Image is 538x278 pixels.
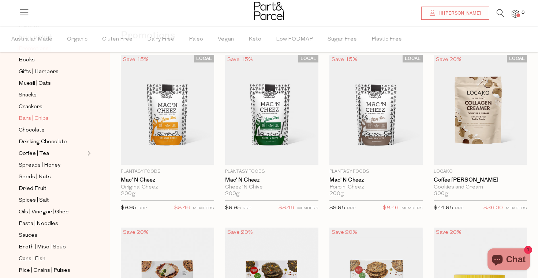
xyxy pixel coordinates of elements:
span: $8.46 [174,203,190,213]
span: 200g [121,191,135,197]
span: Drinking Chocolate [19,138,67,146]
div: Cookies and Cream [434,184,527,191]
span: Plastic Free [371,27,402,52]
span: Sauces [19,231,37,240]
div: Original Cheez [121,184,214,191]
div: Save 15% [329,55,359,65]
a: Spreads | Honey [19,161,85,170]
button: Expand/Collapse Coffee | Tea [86,149,91,158]
a: Pasta | Noodles [19,219,85,228]
a: Gifts | Hampers [19,67,85,76]
div: Save 20% [225,228,255,237]
inbox-online-store-chat: Shopify online store chat [485,248,532,272]
small: MEMBERS [506,206,527,210]
span: Oils | Vinegar | Ghee [19,208,69,217]
span: Bars | Chips [19,114,49,123]
a: Books [19,56,85,65]
span: Dried Fruit [19,184,46,193]
span: LOCAL [194,55,214,62]
span: Keto [249,27,261,52]
span: LOCAL [507,55,527,62]
span: Organic [67,27,87,52]
small: MEMBERS [297,206,318,210]
span: Spices | Salt [19,196,49,205]
small: MEMBERS [193,206,214,210]
span: $9.95 [329,205,345,211]
span: 200g [329,191,344,197]
span: Muesli | Oats [19,79,51,88]
span: Paleo [189,27,203,52]
span: $9.95 [121,205,137,211]
p: Plantasy Foods [329,168,423,175]
a: Bars | Chips [19,114,85,123]
div: Cheez 'N Chive [225,184,318,191]
a: Mac' N Cheez [329,177,423,183]
a: Seeds | Nuts [19,172,85,182]
a: Drinking Chocolate [19,137,85,146]
div: Save 15% [225,55,255,65]
div: Save 20% [434,55,464,65]
p: Locako [434,168,527,175]
span: 300g [434,191,448,197]
span: Crackers [19,103,42,111]
div: Save 15% [121,55,151,65]
a: Cans | Fish [19,254,85,263]
span: $9.95 [225,205,241,211]
a: 0 [512,10,519,18]
span: $44.95 [434,205,453,211]
a: Coffee [PERSON_NAME] [434,177,527,183]
img: Mac' N Cheez [225,55,318,165]
span: Snacks [19,91,37,100]
img: Part&Parcel [254,2,284,20]
a: Coffee | Tea [19,149,85,158]
a: Oils | Vinegar | Ghee [19,207,85,217]
small: MEMBERS [401,206,423,210]
a: Crackers [19,102,85,111]
a: Mac' N Cheez [225,177,318,183]
span: Broth | Miso | Soup [19,243,66,252]
span: LOCAL [298,55,318,62]
span: Gifts | Hampers [19,68,59,76]
span: Rice | Grains | Pulses [19,266,70,275]
a: Spices | Salt [19,196,85,205]
span: $36.00 [483,203,503,213]
img: Coffee Creamer [434,55,527,165]
span: $8.46 [279,203,294,213]
div: Save 20% [434,228,464,237]
span: Books [19,56,35,65]
a: Chocolate [19,126,85,135]
span: Chocolate [19,126,45,135]
span: LOCAL [403,55,423,62]
span: Sugar Free [328,27,357,52]
img: Mac' N Cheez [329,55,423,165]
span: Cans | Fish [19,255,45,263]
a: Hi [PERSON_NAME] [421,7,489,20]
span: Low FODMAP [276,27,313,52]
small: RRP [243,206,251,210]
a: Broth | Miso | Soup [19,243,85,252]
a: Sauces [19,231,85,240]
a: Rice | Grains | Pulses [19,266,85,275]
span: $8.46 [383,203,399,213]
small: RRP [138,206,147,210]
span: Spreads | Honey [19,161,60,170]
span: Vegan [218,27,234,52]
a: Muesli | Oats [19,79,85,88]
span: Dairy Free [147,27,174,52]
div: Porcini Cheez [329,184,423,191]
span: Seeds | Nuts [19,173,51,182]
span: Hi [PERSON_NAME] [437,10,481,16]
p: Plantasy Foods [225,168,318,175]
div: Save 20% [121,228,151,237]
a: Dried Fruit [19,184,85,193]
p: Plantasy Foods [121,168,214,175]
a: Snacks [19,91,85,100]
span: Australian Made [11,27,52,52]
img: Mac' N Cheez [121,55,214,165]
span: 0 [520,9,526,16]
span: Gluten Free [102,27,132,52]
span: Pasta | Noodles [19,220,58,228]
small: RRP [455,206,463,210]
span: 200g [225,191,240,197]
div: Save 20% [329,228,359,237]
